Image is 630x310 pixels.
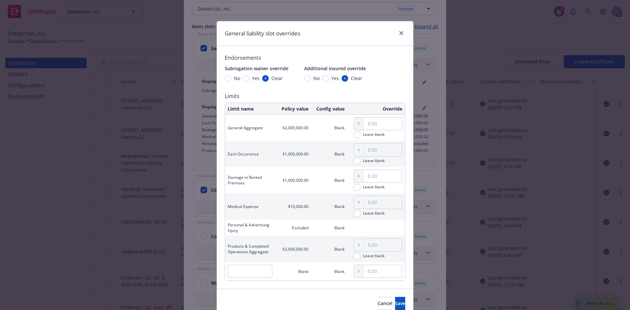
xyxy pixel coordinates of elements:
[364,196,402,209] input: 0.00
[225,54,405,62] span: Endorsements
[364,144,402,156] input: 0.00
[395,300,405,306] span: Save
[347,103,405,114] th: Override
[283,246,308,252] span: $2,000,000.00
[364,265,402,278] input: 0.00
[311,114,347,141] td: Blank
[225,29,300,38] h1: General liability slot overrides
[311,219,347,236] td: Blank
[363,210,385,216] div: Leave blank
[363,158,385,164] span: Leave blank
[271,75,283,82] span: Clear
[363,132,385,138] span: Leave blank
[378,300,392,306] span: Cancel
[225,114,275,141] td: General Aggregate
[363,253,385,258] div: Leave blank
[363,184,385,191] span: Leave blank
[311,103,347,114] th: Config value
[331,75,339,82] span: Yes
[364,239,402,251] input: 0.00
[225,103,275,114] th: Limit name
[342,75,348,82] input: Clear
[363,132,385,137] div: Leave blank
[304,75,311,82] input: No
[378,297,392,310] button: Cancel
[298,269,308,274] span: Blank
[225,167,275,193] td: Damage to Rented Premises
[363,158,385,163] div: Leave blank
[395,297,405,310] button: Save
[283,125,308,131] span: $2,000,000.00
[364,170,402,182] input: 0.00
[283,177,308,183] span: $1,000,000.00
[311,236,347,262] td: Blank
[252,75,260,82] span: Yes
[225,65,288,72] span: Subrogation waiver override
[351,75,362,82] span: Clear
[225,193,275,219] td: Medical Expense
[397,29,405,37] a: close
[283,151,308,157] span: $1,000,000.00
[225,236,275,262] td: Products & Completed Operations Aggregate
[311,193,347,219] td: Blank
[292,225,308,231] span: Excluded
[363,253,385,259] span: Leave blank
[313,75,320,82] span: No
[363,184,385,190] div: Leave blank
[311,167,347,193] td: Blank
[364,117,402,130] input: 0.00
[225,92,405,100] span: Limits
[311,141,347,167] td: Blank
[363,210,385,217] span: Leave blank
[225,75,231,82] input: No
[225,219,275,236] td: Personal & Advertising Injury
[262,75,269,82] input: Clear
[322,75,329,82] input: Yes
[243,75,249,82] input: Yes
[288,204,308,209] span: $10,000.00
[234,75,240,82] span: No
[311,262,347,280] td: Blank
[275,103,311,114] th: Policy value
[225,141,275,167] td: Each Occurrence
[304,65,366,72] span: Additional insured override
